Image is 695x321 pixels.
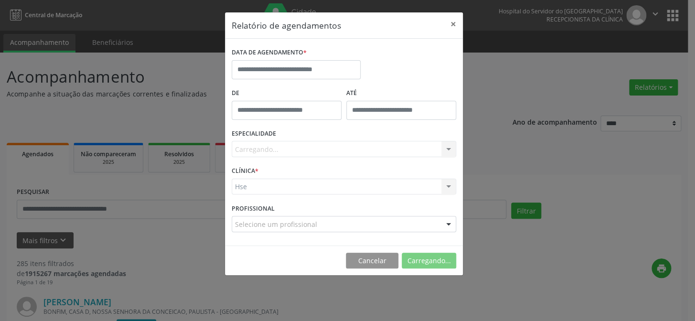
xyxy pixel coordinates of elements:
label: ATÉ [346,86,456,101]
label: ESPECIALIDADE [232,127,276,141]
button: Close [444,12,463,36]
label: De [232,86,342,101]
span: Selecione um profissional [235,219,317,229]
button: Carregando... [402,253,456,269]
h5: Relatório de agendamentos [232,19,341,32]
button: Cancelar [346,253,398,269]
label: CLÍNICA [232,164,258,179]
label: PROFISSIONAL [232,201,275,216]
label: DATA DE AGENDAMENTO [232,45,307,60]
